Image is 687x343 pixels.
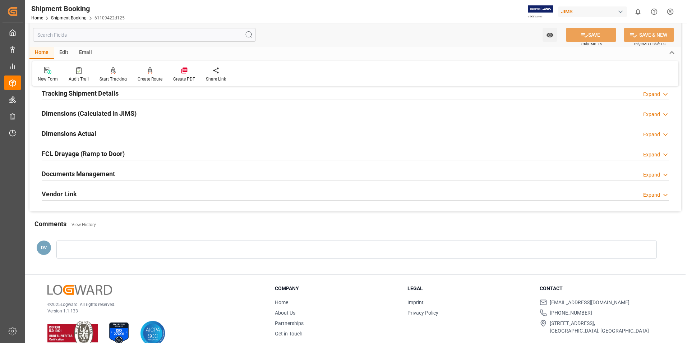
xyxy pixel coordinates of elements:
[407,310,438,316] a: Privacy Policy
[51,15,87,20] a: Shipment Booking
[275,331,303,337] a: Get in Touch
[581,41,602,47] span: Ctrl/CMD + S
[407,285,531,292] h3: Legal
[42,88,119,98] h2: Tracking Shipment Details
[42,109,137,118] h2: Dimensions (Calculated in JIMS)
[643,111,660,118] div: Expand
[634,41,665,47] span: Ctrl/CMD + Shift + S
[42,189,77,199] h2: Vendor Link
[47,301,257,308] p: © 2025 Logward. All rights reserved.
[543,28,557,42] button: open menu
[74,47,97,59] div: Email
[42,169,115,179] h2: Documents Management
[630,4,646,20] button: show 0 new notifications
[558,6,627,17] div: JIMS
[31,3,125,14] div: Shipment Booking
[407,299,424,305] a: Imprint
[47,285,112,295] img: Logward Logo
[42,149,125,159] h2: FCL Drayage (Ramp to Door)
[528,5,553,18] img: Exertis%20JAM%20-%20Email%20Logo.jpg_1722504956.jpg
[206,76,226,82] div: Share Link
[540,285,663,292] h3: Contact
[643,191,660,199] div: Expand
[47,308,257,314] p: Version 1.1.133
[275,299,288,305] a: Home
[643,151,660,159] div: Expand
[566,28,616,42] button: SAVE
[275,320,304,326] a: Partnerships
[33,28,256,42] input: Search Fields
[643,171,660,179] div: Expand
[72,222,96,227] a: View History
[550,309,592,317] span: [PHONE_NUMBER]
[42,129,96,138] h2: Dimensions Actual
[550,320,649,335] span: [STREET_ADDRESS], [GEOGRAPHIC_DATA], [GEOGRAPHIC_DATA]
[643,91,660,98] div: Expand
[643,131,660,138] div: Expand
[100,76,127,82] div: Start Tracking
[275,310,295,316] a: About Us
[550,299,630,306] span: [EMAIL_ADDRESS][DOMAIN_NAME]
[38,76,58,82] div: New Form
[646,4,662,20] button: Help Center
[138,76,162,82] div: Create Route
[41,245,47,250] span: DV
[29,47,54,59] div: Home
[624,28,674,42] button: SAVE & NEW
[31,15,43,20] a: Home
[34,219,66,229] h2: Comments
[69,76,89,82] div: Audit Trail
[558,5,630,18] button: JIMS
[54,47,74,59] div: Edit
[275,285,398,292] h3: Company
[173,76,195,82] div: Create PDF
